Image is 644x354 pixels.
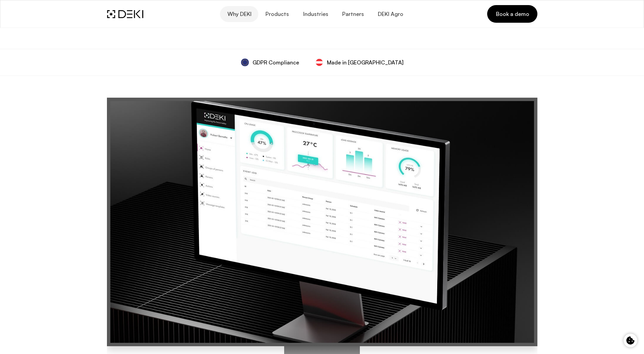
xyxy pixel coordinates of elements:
button: Industries [296,6,335,22]
img: DEKI Logo [107,10,143,18]
button: Products [258,6,296,22]
a: DEKI Agro [371,6,410,22]
span: Made in [GEOGRAPHIC_DATA] [327,58,403,66]
img: svg%3e [315,58,324,66]
a: Book a demo [487,5,537,23]
span: Products [265,11,289,17]
span: GDPR Compliance [253,58,299,66]
a: Partners [335,6,371,22]
span: Partners [342,11,364,17]
button: Cookie control [624,334,637,347]
span: Book a demo [495,10,529,18]
span: Why DEKI [227,11,251,17]
button: Why DEKI [220,6,258,22]
span: Industries [302,11,328,17]
img: GDPR_Compliance.Dbdrw_P_.svg [241,58,249,66]
span: DEKI Agro [378,11,403,17]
